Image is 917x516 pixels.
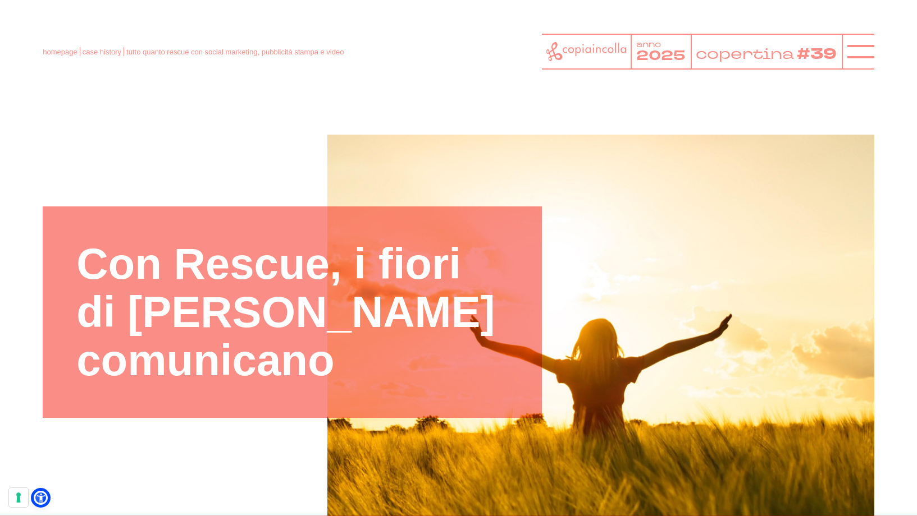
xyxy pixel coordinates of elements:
a: case history [83,48,121,56]
h1: Con Rescue, i fiori di [PERSON_NAME] comunicano [76,240,508,384]
tspan: 2025 [636,46,685,65]
span: tutto quanto rescue con social marketing, pubblicità stampa e video [126,48,344,56]
a: Open Accessibility Menu [34,491,48,505]
tspan: #39 [797,44,837,64]
button: Le tue preferenze relative al consenso per le tecnologie di tracciamento [9,488,28,507]
tspan: anno [636,39,661,49]
tspan: copertina [695,44,793,63]
a: homepage [43,48,77,56]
